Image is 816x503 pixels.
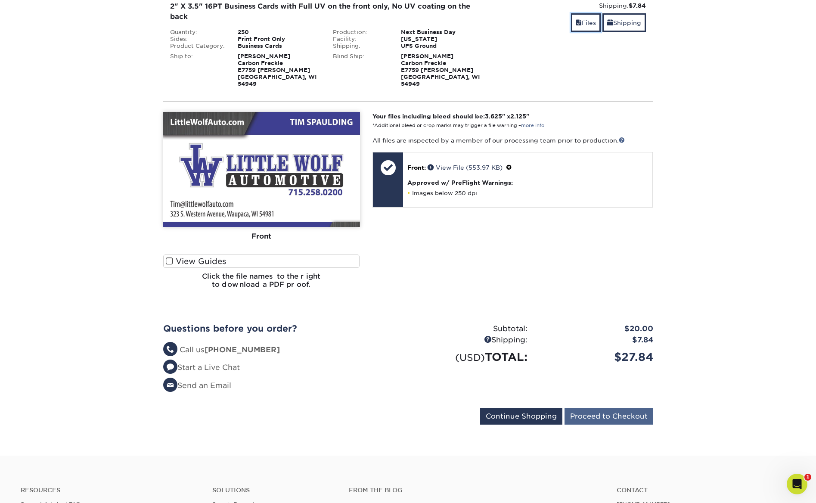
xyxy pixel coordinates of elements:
li: Images below 250 dpi [407,189,648,197]
div: Next Business Day [394,29,490,36]
iframe: Intercom live chat [787,474,807,494]
h4: From the Blog [349,487,593,494]
a: more info [521,123,544,128]
input: Continue Shopping [480,408,562,425]
span: 1 [804,474,811,481]
a: Start a Live Chat [163,363,240,372]
div: Front [163,227,360,246]
p: All files are inspected by a member of our processing team prior to production. [372,136,653,145]
div: $7.84 [534,335,660,346]
small: (USD) [455,352,485,363]
small: *Additional bleed or crop marks may trigger a file warning – [372,123,544,128]
div: Product Category: [164,43,232,50]
h4: Resources [21,487,199,494]
div: Facility: [326,36,394,43]
div: Quantity: [164,29,232,36]
div: Blind Ship: [326,53,394,87]
div: $27.84 [534,349,660,365]
div: Ship to: [164,53,232,87]
h4: Approved w/ PreFlight Warnings: [407,179,648,186]
div: Shipping: [326,43,394,50]
span: shipping [607,19,613,26]
div: 2" X 3.5" 16PT Business Cards with Full UV on the front only, No UV coating on the back [170,1,483,22]
a: Files [571,13,601,32]
div: Business Cards [231,43,326,50]
div: [US_STATE] [394,36,490,43]
div: Production: [326,29,394,36]
span: 3.625 [485,113,502,120]
div: 250 [231,29,326,36]
strong: Your files including bleed should be: " x " [372,113,529,120]
div: $20.00 [534,323,660,335]
div: TOTAL: [408,349,534,365]
h4: Solutions [212,487,336,494]
a: View File (553.97 KB) [428,164,503,171]
li: Call us [163,345,402,356]
div: Shipping: [496,1,646,10]
strong: [PERSON_NAME] Carbon Freckle E7759 [PERSON_NAME] [GEOGRAPHIC_DATA], WI 54949 [238,53,317,87]
div: UPS Ground [394,43,490,50]
iframe: Google Customer Reviews [2,477,73,500]
div: Print Front Only [231,36,326,43]
h6: Click the file names to the right to download a PDF proof. [163,272,360,295]
strong: [PHONE_NUMBER] [205,345,280,354]
div: Shipping: [408,335,534,346]
a: Send an Email [163,381,231,390]
strong: [PERSON_NAME] Carbon Freckle E7759 [PERSON_NAME] [GEOGRAPHIC_DATA], WI 54949 [401,53,480,87]
span: Front: [407,164,426,171]
strong: $7.84 [629,2,646,9]
a: Shipping [602,13,646,32]
div: Subtotal: [408,323,534,335]
span: files [576,19,582,26]
label: View Guides [163,255,360,268]
span: 2.125 [510,113,526,120]
input: Proceed to Checkout [565,408,653,425]
div: Sides: [164,36,232,43]
a: Contact [617,487,795,494]
h2: Questions before you order? [163,323,402,334]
